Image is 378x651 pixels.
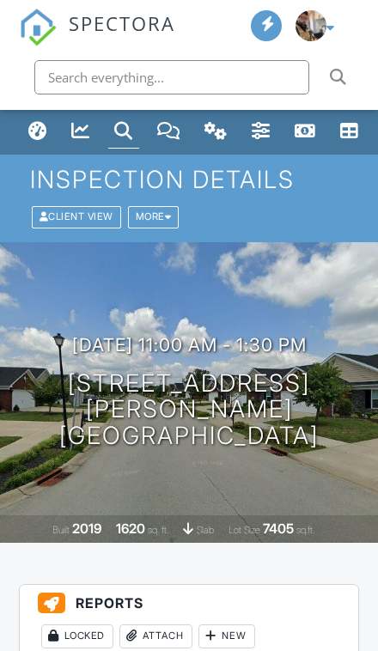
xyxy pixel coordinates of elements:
a: Settings [246,116,277,149]
a: Dashboard [22,116,53,149]
span: slab [197,524,214,536]
h1: [STREET_ADDRESS][PERSON_NAME] [GEOGRAPHIC_DATA] [24,370,354,449]
img: The Best Home Inspection Software - Spectora [19,9,57,46]
a: Metrics [65,116,96,149]
span: SPECTORA [69,9,175,36]
h3: [DATE] 11:00 am - 1:30 pm [72,335,307,356]
span: sq. ft. [148,524,168,536]
a: Client View [30,210,126,222]
input: Search everything... [34,60,309,94]
div: Client View [32,206,121,228]
span: Lot Size [229,524,260,536]
div: 7405 [263,520,294,537]
a: Conversations [151,116,186,149]
h1: Inspection Details [30,167,349,193]
div: 2019 [72,520,101,537]
div: Attach [119,624,192,648]
span: sq.ft. [296,524,314,536]
img: bf8274bfc87b4e28ab655cc270350d12_1_105_c.jpeg [296,10,326,41]
div: 1620 [116,520,145,537]
a: Inspections [108,116,139,149]
span: Built [52,524,70,536]
a: Automations (Advanced) [198,116,234,149]
a: Data [334,116,365,149]
div: New [198,624,255,648]
a: Payments [289,116,322,149]
div: Locked [41,624,113,648]
a: SPECTORA [19,25,175,58]
div: More [128,206,180,228]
